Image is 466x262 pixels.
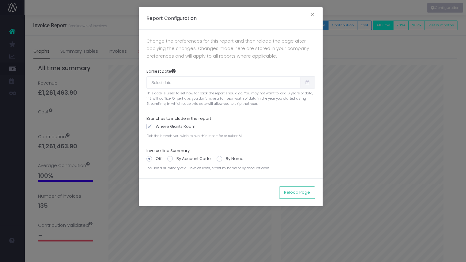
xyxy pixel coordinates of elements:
[306,11,319,21] button: Close
[146,76,300,89] input: Select date
[217,156,244,162] label: By Name
[146,15,197,22] h5: Report Configuration
[146,163,270,171] span: Include a summary of all invoice lines, either by name or by account code.
[146,116,211,122] label: Branches to include in the report
[146,148,190,154] label: Invoice Line Summary
[146,131,244,139] span: Pick the branch you wish to run this report for or select ALL
[167,156,211,162] label: By Account Code
[146,68,176,74] label: Earliest Date
[146,37,315,60] p: Change the preferences for this report and then reload the page after applying the changes. Chang...
[146,123,195,130] label: Where Giants Roam
[279,186,315,199] button: Reload Page
[146,89,315,106] span: This date is used to set how far back the report should go. You may not want to load 6 years of d...
[146,156,161,162] label: Off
